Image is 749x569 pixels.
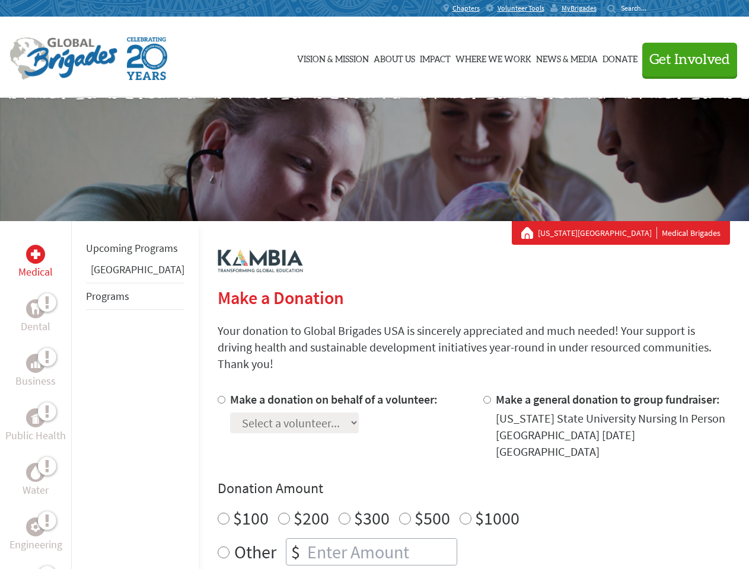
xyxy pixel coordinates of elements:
[15,373,56,389] p: Business
[26,299,45,318] div: Dental
[86,235,184,261] li: Upcoming Programs
[15,354,56,389] a: BusinessBusiness
[420,28,451,87] a: Impact
[26,517,45,536] div: Engineering
[31,412,40,424] img: Public Health
[91,263,184,276] a: [GEOGRAPHIC_DATA]
[21,299,50,335] a: DentalDental
[218,479,730,498] h4: Donation Amount
[26,463,45,482] div: Water
[18,264,53,280] p: Medical
[26,408,45,427] div: Public Health
[5,408,66,444] a: Public HealthPublic Health
[9,37,117,80] img: Global Brigades Logo
[26,354,45,373] div: Business
[603,28,638,87] a: Donate
[649,53,730,67] span: Get Involved
[354,507,390,529] label: $300
[374,28,415,87] a: About Us
[286,539,305,565] div: $
[297,28,369,87] a: Vision & Mission
[23,463,49,498] a: WaterWater
[86,261,184,283] li: Panama
[9,517,62,553] a: EngineeringEngineering
[31,250,40,259] img: Medical
[86,289,129,303] a: Programs
[475,507,519,529] label: $1000
[294,507,329,529] label: $200
[621,4,655,12] input: Search...
[86,241,178,255] a: Upcoming Programs
[31,359,40,368] img: Business
[23,482,49,498] p: Water
[218,250,303,273] img: logo-kambia.png
[234,538,276,565] label: Other
[305,539,457,565] input: Enter Amount
[31,303,40,314] img: Dental
[538,227,657,239] a: [US_STATE][GEOGRAPHIC_DATA]
[452,4,480,13] span: Chapters
[233,507,269,529] label: $100
[562,4,597,13] span: MyBrigades
[127,37,167,80] img: Global Brigades Celebrating 20 Years
[5,427,66,444] p: Public Health
[86,283,184,310] li: Programs
[9,536,62,553] p: Engineering
[31,522,40,532] img: Engineering
[230,392,438,407] label: Make a donation on behalf of a volunteer:
[496,392,720,407] label: Make a general donation to group fundraiser:
[415,507,450,529] label: $500
[521,227,721,239] div: Medical Brigades
[498,4,544,13] span: Volunteer Tools
[536,28,598,87] a: News & Media
[642,43,737,76] button: Get Involved
[26,245,45,264] div: Medical
[218,322,730,372] p: Your donation to Global Brigades USA is sincerely appreciated and much needed! Your support is dr...
[21,318,50,335] p: Dental
[218,287,730,308] h2: Make a Donation
[496,410,730,460] div: [US_STATE] State University Nursing In Person [GEOGRAPHIC_DATA] [DATE] [GEOGRAPHIC_DATA]
[18,245,53,280] a: MedicalMedical
[31,465,40,479] img: Water
[455,28,531,87] a: Where We Work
